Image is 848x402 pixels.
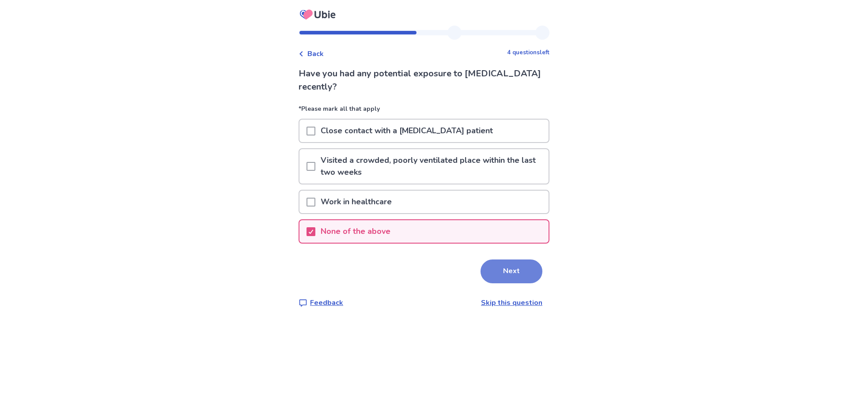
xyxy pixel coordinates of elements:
a: Skip this question [481,298,542,308]
a: Feedback [299,297,343,308]
span: Back [307,49,324,59]
p: Visited a crowded, poorly ventilated place within the last two weeks [315,149,549,184]
p: Close contact with a [MEDICAL_DATA] patient [315,120,498,142]
p: 4 questions left [507,49,549,57]
p: Work in healthcare [315,191,397,213]
p: *Please mark all that apply [299,104,549,119]
p: None of the above [315,220,396,243]
button: Next [481,259,542,283]
p: Feedback [310,297,343,308]
p: Have you had any potential exposure to [MEDICAL_DATA] recently? [299,67,549,94]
